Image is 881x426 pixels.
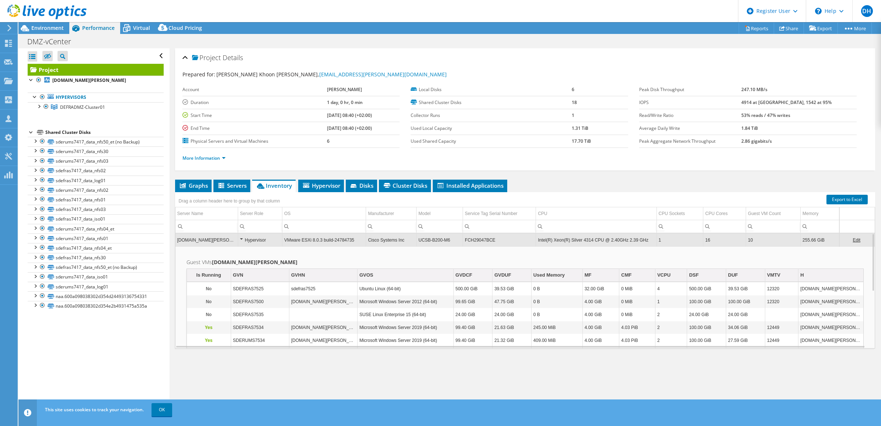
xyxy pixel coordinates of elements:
label: Average Daily Write [639,125,741,132]
div: VCPU [657,271,671,280]
a: sdefras7417_data_nfs01 [28,195,164,204]
div: DUF [728,271,738,280]
td: Column GVDUF, Value 39.53 GiB [492,283,532,295]
div: Drag a column header here to group by that column [177,196,282,206]
span: This site uses cookies to track your navigation. [45,406,144,413]
td: Column VCPU, Value 1 [655,295,687,308]
a: sdefras7417_data_log01 [28,176,164,185]
td: GVN Column [231,269,289,282]
a: More [838,22,872,34]
label: Collector Runs [411,112,571,119]
td: Column Used Memory, Value 0 B [531,308,582,321]
div: CPU [538,209,547,218]
a: [EMAIL_ADDRESS][PERSON_NAME][DOMAIN_NAME] [319,71,447,78]
td: Column Memory, Value 255.66 GiB [801,233,839,246]
td: Column GVDUF, Value 21.63 GiB [492,321,532,334]
a: sderums7417_data_iso01 [28,272,164,282]
td: GVDUF Column [492,269,532,282]
td: Column GVOS, Value Microsoft Windows Server 2019 (64-bit) [357,321,453,334]
label: Read/Write Ratio [639,112,741,119]
span: Graphs [179,182,208,189]
a: sdefras7417_data_nfs04_et [28,243,164,253]
td: Column Model, Filter cell [417,220,463,233]
label: Account [182,86,327,93]
div: GVHN [291,271,305,280]
a: sderums7417_data_log01 [28,282,164,291]
a: naa.600a098038302d354d24493136754331 [28,291,164,301]
td: Column GVHN, Value sdefras7525 [289,283,357,295]
a: sderums7417_data_nfs30 [28,146,164,156]
td: Column GVOS, Value Microsoft Windows Server 2019 (64-bit) [357,334,453,347]
td: Column Is Running, Value Yes [187,334,231,347]
div: Model [418,209,431,218]
td: Column H, Value sderums7443.schott.org [798,334,863,347]
b: 1.31 TiB [572,125,588,131]
td: Column VCPU, Value 2 [655,334,687,347]
td: Column Server Name, Value sderums7443.schott.org [175,233,238,246]
td: Column GVDCF, Value 500.00 GiB [453,283,492,295]
td: Column Is Running, Value No [187,283,231,295]
td: Column GVHN, Value [289,308,357,321]
td: Column GVDUF, Value 24.00 GiB [492,308,532,321]
td: Column H, Value sderums7443.schott.org [798,283,863,295]
div: CPU Cores [705,209,728,218]
div: Shared Cluster Disks [45,128,164,137]
span: Disks [349,182,373,189]
div: Service Tag Serial Number [465,209,518,218]
td: Column CPU Cores, Filter cell [703,220,746,233]
b: [PERSON_NAME] [327,86,362,93]
td: Column CMF, Value 4.03 PiB [619,321,655,334]
td: Column GVOS, Value SUSE Linux Enterprise 15 (64-bit) [357,308,453,321]
label: IOPS [639,99,741,106]
div: CMF [621,271,631,280]
span: Inventory [256,182,292,189]
td: Column CMF, Value 0 MiB [619,308,655,321]
label: Shared Cluster Disks [411,99,571,106]
td: Column Server Name, Filter cell [175,220,238,233]
td: Manufacturer Column [366,207,417,220]
td: Column Server Role, Filter cell [238,220,282,233]
td: GVOS Column [357,269,453,282]
div: Server Role [240,209,263,218]
td: Column Is Running, Value No [187,308,231,321]
span: Hypervisor [302,182,340,189]
td: Column DUF, Value 100.00 GiB [726,295,765,308]
b: [DOMAIN_NAME][PERSON_NAME] [52,77,126,83]
td: MF Column [582,269,619,282]
a: DEFRADMZ-Cluster01 [28,102,164,112]
td: Column VCPU, Value 4 [655,283,687,295]
td: Column Memory, Filter cell [801,220,839,233]
label: Physical Servers and Virtual Machines [182,138,327,145]
b: 53% reads / 47% writes [741,112,790,118]
td: Column GVHN, Value SDEFRAS7500.schott.org [289,295,357,308]
div: Hypervisor [240,236,280,245]
td: Column Used Memory, Value 0 B [531,283,582,295]
label: Peak Aggregate Network Throughput [639,138,741,145]
b: 1 [572,112,574,118]
a: Edit [853,238,860,243]
td: Column Manufacturer, Filter cell [366,220,417,233]
td: Column CPU Cores, Value 16 [703,233,746,246]
p: Yes [189,323,229,332]
label: Prepared for: [182,71,215,78]
td: Column Service Tag Serial Number, Value FCH29047BCE [463,233,536,246]
td: Column Model, Value UCSB-B200-M6 [417,233,463,246]
label: Used Local Capacity [411,125,571,132]
label: Duration [182,99,327,106]
td: Column GVN, Value SDEFRAS7500 [231,295,289,308]
label: Peak Disk Throughput [639,86,741,93]
td: Column MF, Value 4.00 GiB [582,321,619,334]
td: Column DUF, Value 39.53 GiB [726,283,765,295]
a: Reports [739,22,774,34]
a: sdefras7417_data_nfs30 [28,253,164,263]
div: MF [585,271,592,280]
span: Installed Applications [436,182,504,189]
a: Export to Excel [826,195,868,204]
td: Column DSF, Value 100.00 GiB [687,321,726,334]
a: More Information [182,155,226,161]
label: Local Disks [411,86,571,93]
a: sderums7417_data_nfs50_et (no Backup) [28,137,164,146]
td: Column H, Value sderums7443.schott.org [798,321,863,334]
td: DUF Column [726,269,765,282]
td: Is Running Column [187,269,231,282]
